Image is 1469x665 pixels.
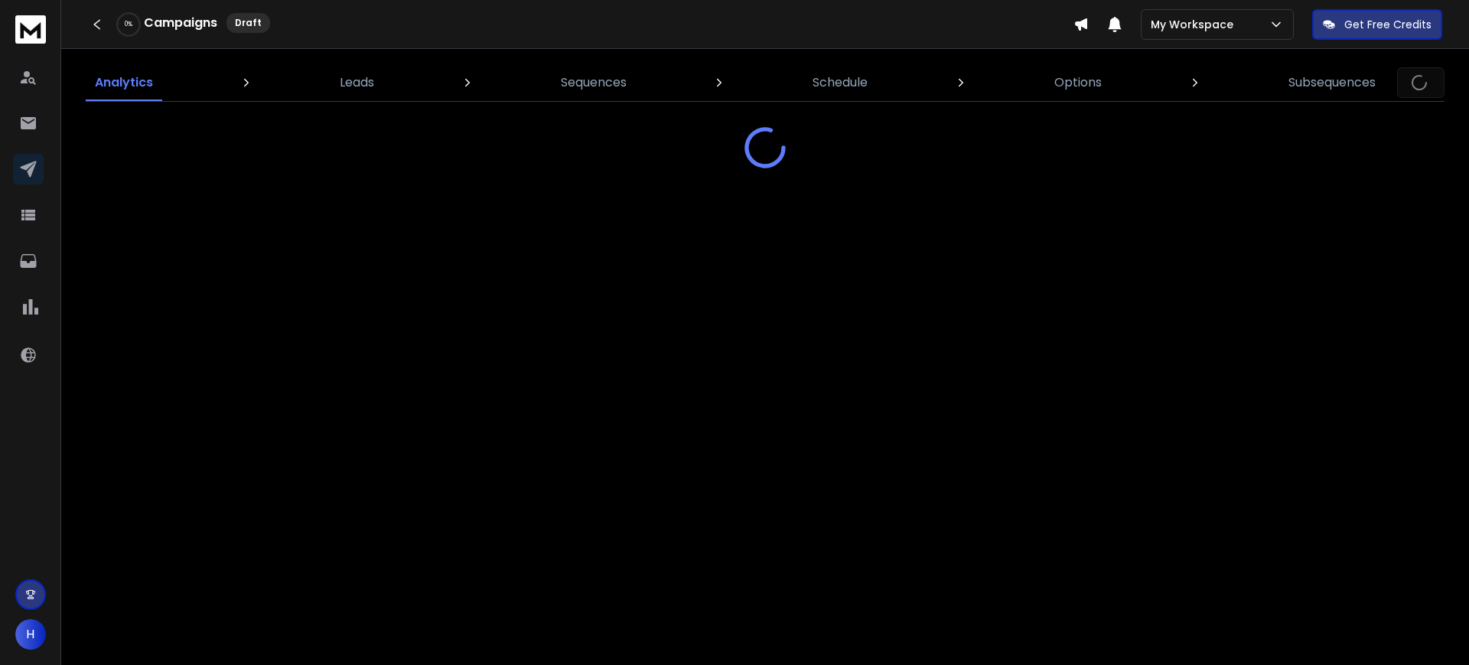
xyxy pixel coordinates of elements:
[15,619,46,650] button: H
[125,20,132,29] p: 0 %
[86,64,162,101] a: Analytics
[144,14,217,32] h1: Campaigns
[1344,17,1432,32] p: Get Free Credits
[15,15,46,44] img: logo
[1045,64,1111,101] a: Options
[1288,73,1376,92] p: Subsequences
[803,64,877,101] a: Schedule
[561,73,627,92] p: Sequences
[95,73,153,92] p: Analytics
[1279,64,1385,101] a: Subsequences
[813,73,868,92] p: Schedule
[1312,9,1442,40] button: Get Free Credits
[226,13,270,33] div: Draft
[1151,17,1239,32] p: My Workspace
[340,73,374,92] p: Leads
[552,64,636,101] a: Sequences
[331,64,383,101] a: Leads
[1054,73,1102,92] p: Options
